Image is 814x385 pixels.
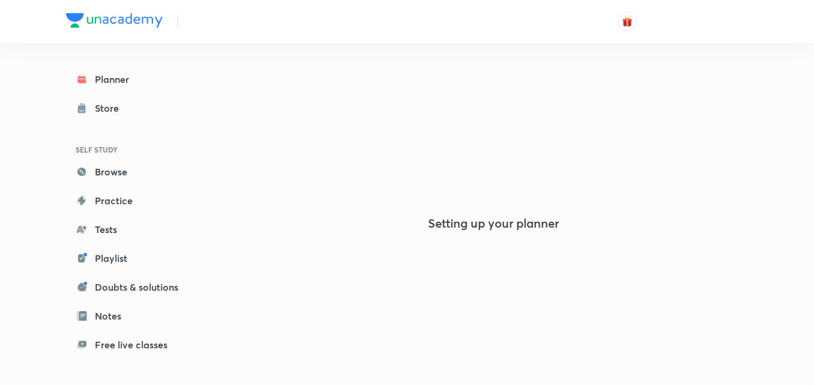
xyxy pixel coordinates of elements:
a: Planner [66,67,205,91]
img: avatar [622,16,633,27]
h6: SELF STUDY [66,139,205,160]
img: Company Logo [66,13,163,28]
a: Practice [66,189,205,213]
a: Store [66,96,205,120]
a: Doubts & solutions [66,275,205,299]
h4: Setting up your planner [428,216,559,231]
a: Company Logo [66,13,163,31]
div: Store [95,101,126,115]
a: Browse [66,160,205,184]
a: Playlist [66,246,205,270]
a: Free live classes [66,333,205,357]
a: Notes [66,304,205,328]
button: avatar [618,12,637,31]
a: Tests [66,217,205,241]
